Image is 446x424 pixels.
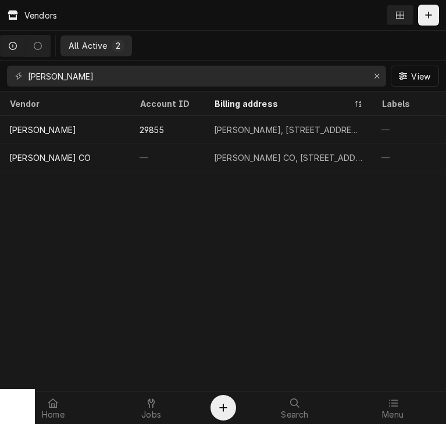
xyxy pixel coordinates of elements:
[5,394,102,422] a: Home
[42,410,65,419] span: Home
[9,98,119,110] div: Vendor
[281,410,308,419] span: Search
[141,410,161,419] span: Jobs
[140,98,193,110] div: Account ID
[9,152,91,164] div: [PERSON_NAME] CO
[69,39,108,52] div: All Active
[214,98,351,110] div: Billing address
[115,39,122,52] div: 2
[140,124,164,136] div: 29855
[409,70,433,82] span: View
[247,394,344,422] a: Search
[9,124,76,136] div: [PERSON_NAME]
[367,67,386,85] button: Erase input
[382,410,404,419] span: Menu
[28,66,364,87] input: Keyword search
[210,395,236,421] button: Create Object
[214,124,363,136] div: [PERSON_NAME], [STREET_ADDRESS][GEOGRAPHIC_DATA][STREET_ADDRESS][US_STATE] / 64055
[103,394,200,422] a: Jobs
[344,394,441,422] a: Menu
[130,143,205,171] div: —
[214,152,363,164] div: [PERSON_NAME] CO, [STREET_ADDRESS]
[391,66,439,87] button: View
